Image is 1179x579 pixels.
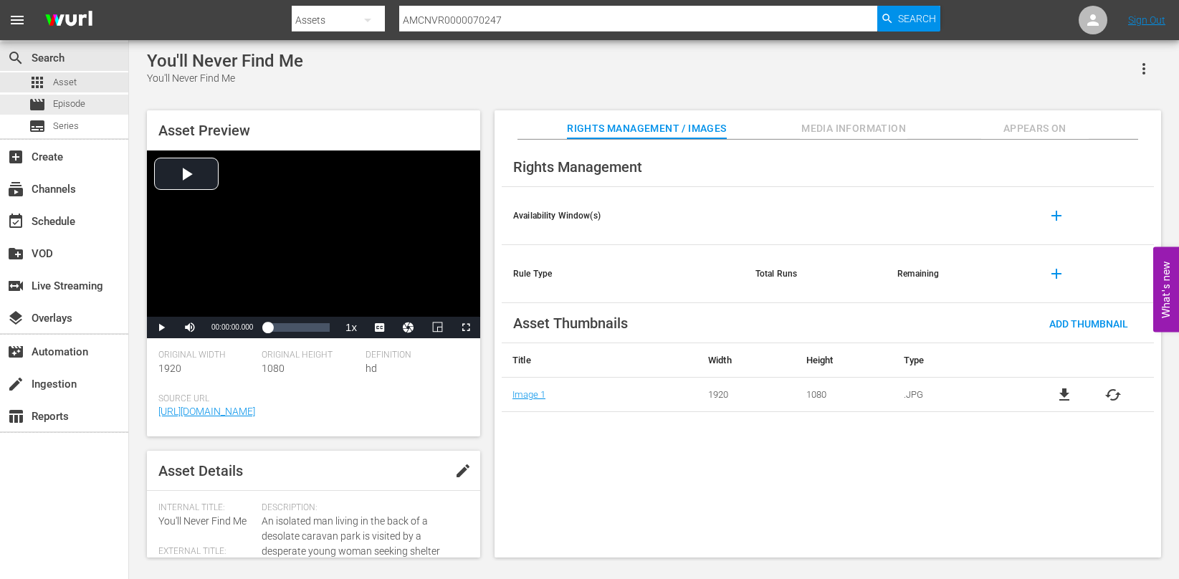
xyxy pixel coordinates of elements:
[158,122,250,139] span: Asset Preview
[147,317,176,338] button: Play
[1038,318,1140,330] span: Add Thumbnail
[7,277,24,295] span: Live Streaming
[1056,386,1073,403] a: file_download
[893,378,1023,412] td: .JPG
[29,96,46,113] span: Episode
[158,393,462,405] span: Source Url
[744,245,886,303] th: Total Runs
[893,343,1023,378] th: Type
[502,187,744,245] th: Availability Window(s)
[454,462,472,479] span: edit
[796,343,894,378] th: Height
[512,389,545,400] a: Image 1
[886,245,1028,303] th: Remaining
[53,75,77,90] span: Asset
[262,502,462,514] span: Description:
[877,6,940,32] button: Search
[513,315,628,332] span: Asset Thumbnails
[1048,207,1065,224] span: add
[158,515,247,527] span: You'll Never Find Me
[7,181,24,198] span: Channels
[7,49,24,67] span: Search
[158,502,254,514] span: Internal Title:
[796,378,894,412] td: 1080
[502,245,744,303] th: Rule Type
[53,97,85,111] span: Episode
[262,514,462,574] span: An isolated man living in the back of a desolate caravan park is visited by a desperate young wom...
[423,317,452,338] button: Picture-in-Picture
[158,363,181,374] span: 1920
[1039,257,1074,291] button: add
[158,350,254,361] span: Original Width
[262,363,285,374] span: 1080
[7,245,24,262] span: VOD
[981,120,1089,138] span: Appears On
[7,375,24,393] span: Ingestion
[29,74,46,91] span: Asset
[1048,265,1065,282] span: add
[337,317,366,338] button: Playback Rate
[502,343,697,378] th: Title
[7,213,24,230] span: Schedule
[158,462,243,479] span: Asset Details
[513,158,642,176] span: Rights Management
[147,71,303,86] div: You'll Never Find Me
[7,148,24,166] span: Create
[7,408,24,425] span: Reports
[211,323,253,331] span: 00:00:00.000
[366,350,462,361] span: Definition
[147,150,480,338] div: Video Player
[262,350,358,361] span: Original Height
[267,323,330,332] div: Progress Bar
[567,120,726,138] span: Rights Management / Images
[34,4,103,37] img: ans4CAIJ8jUAAAAAAAAAAAAAAAAAAAAAAAAgQb4GAAAAAAAAAAAAAAAAAAAAAAAAJMjXAAAAAAAAAAAAAAAAAAAAAAAAgAT5G...
[1104,386,1122,403] button: cached
[53,119,79,133] span: Series
[7,343,24,360] span: Automation
[1153,247,1179,332] button: Open Feedback Widget
[1038,310,1140,336] button: Add Thumbnail
[366,317,394,338] button: Captions
[697,343,796,378] th: Width
[452,317,480,338] button: Fullscreen
[158,546,254,558] span: External Title:
[446,454,480,488] button: edit
[394,317,423,338] button: Jump To Time
[29,118,46,135] span: Series
[898,6,936,32] span: Search
[800,120,907,138] span: Media Information
[176,317,204,338] button: Mute
[158,406,255,417] a: [URL][DOMAIN_NAME]
[697,378,796,412] td: 1920
[1128,14,1165,26] a: Sign Out
[366,363,377,374] span: hd
[147,51,303,71] div: You'll Never Find Me
[1039,198,1074,233] button: add
[9,11,26,29] span: menu
[7,310,24,327] span: Overlays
